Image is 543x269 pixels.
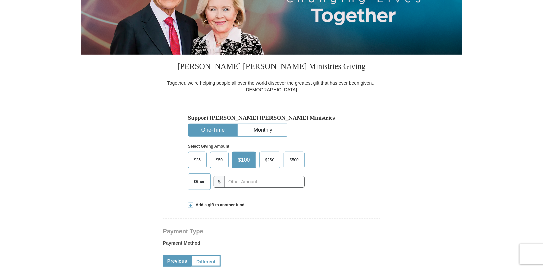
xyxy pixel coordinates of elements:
[188,144,229,149] strong: Select Giving Amount
[235,155,253,165] span: $100
[163,229,380,234] h4: Payment Type
[191,255,221,267] a: Different
[213,155,226,165] span: $50
[163,240,380,250] label: Payment Method
[238,124,288,136] button: Monthly
[163,55,380,80] h3: [PERSON_NAME] [PERSON_NAME] Ministries Giving
[191,177,208,187] span: Other
[191,155,204,165] span: $25
[188,124,238,136] button: One-Time
[286,155,302,165] span: $500
[163,255,191,267] a: Previous
[214,176,225,188] span: $
[262,155,278,165] span: $250
[188,114,355,121] h5: Support [PERSON_NAME] [PERSON_NAME] Ministries
[193,202,245,208] span: Add a gift to another fund
[163,80,380,93] div: Together, we're helping people all over the world discover the greatest gift that has ever been g...
[225,176,305,188] input: Other Amount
